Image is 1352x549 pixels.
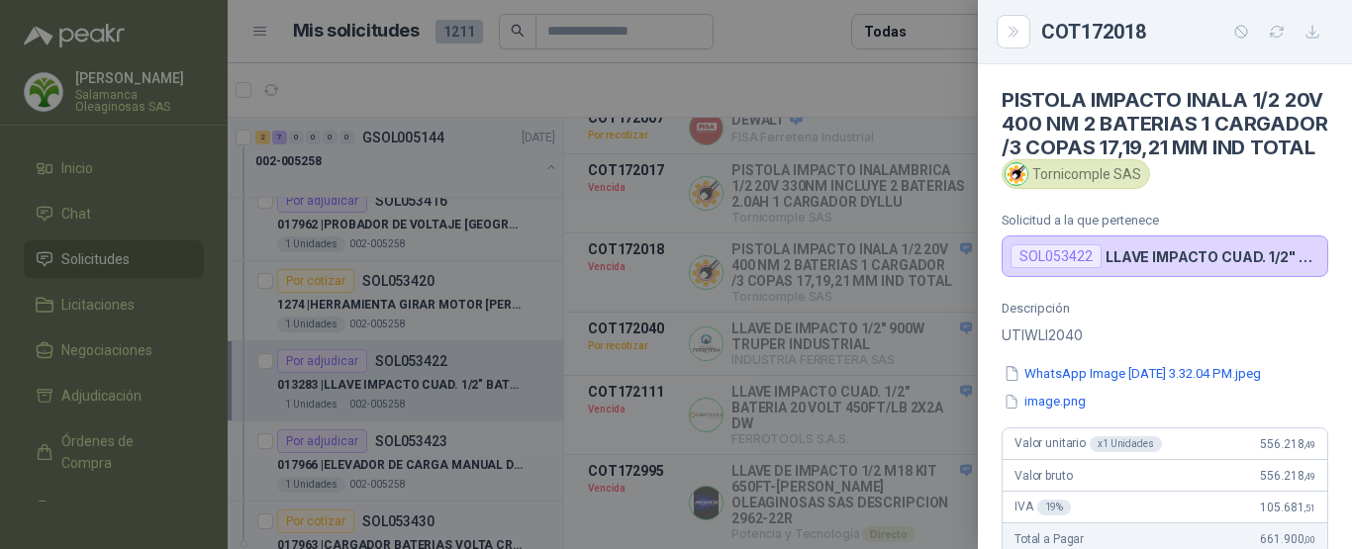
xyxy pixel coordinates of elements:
span: Valor bruto [1014,469,1072,483]
div: SOL053422 [1011,244,1102,268]
button: image.png [1002,392,1088,412]
div: 19 % [1037,500,1072,515]
div: Tornicomple SAS [1002,159,1150,189]
span: 556.218 [1260,437,1315,451]
span: Total a Pagar [1014,532,1084,546]
span: 661.900 [1260,532,1315,546]
h4: PISTOLA IMPACTO INALA 1/2 20V 400 NM 2 BATERIAS 1 CARGADOR /3 COPAS 17,19,21 MM IND TOTAL [1002,88,1328,159]
p: Solicitud a la que pertenece [1002,213,1328,228]
img: Company Logo [1006,163,1027,185]
div: COT172018 [1041,16,1328,47]
div: x 1 Unidades [1090,436,1162,452]
p: LLAVE IMPACTO CUAD. 1/2" BATERIA 20 VOLT [1106,248,1319,265]
span: ,00 [1304,534,1315,545]
span: 556.218 [1260,469,1315,483]
span: IVA [1014,500,1071,515]
span: ,49 [1304,439,1315,450]
p: UTIWLI2040 [1002,323,1328,347]
span: 105.681 [1260,501,1315,514]
button: WhatsApp Image [DATE] 3.32.04 PM.jpeg [1002,363,1263,384]
span: ,51 [1304,503,1315,513]
span: ,49 [1304,471,1315,482]
span: Valor unitario [1014,436,1162,452]
p: Descripción [1002,301,1328,316]
button: Close [1002,20,1025,44]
